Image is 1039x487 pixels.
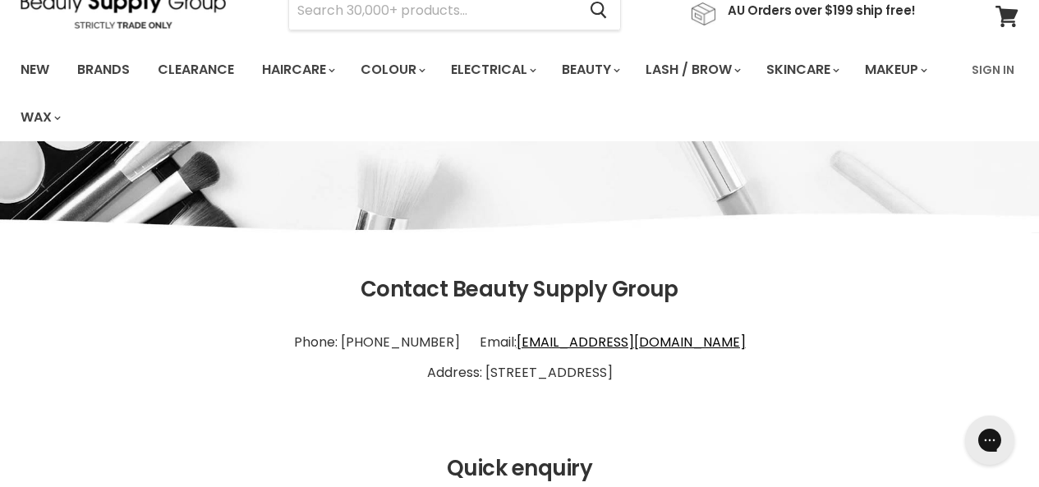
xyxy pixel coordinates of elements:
[962,53,1024,87] a: Sign In
[549,53,630,87] a: Beauty
[439,53,546,87] a: Electrical
[8,46,962,141] ul: Main menu
[754,53,849,87] a: Skincare
[8,53,62,87] a: New
[21,319,1018,395] p: Phone: [PHONE_NUMBER] Email: Address: [STREET_ADDRESS]
[8,100,71,135] a: Wax
[517,333,746,351] a: [EMAIL_ADDRESS][DOMAIN_NAME]
[957,410,1023,471] iframe: Gorgias live chat messenger
[250,53,345,87] a: Haircare
[65,53,142,87] a: Brands
[633,53,751,87] a: Lash / Brow
[853,53,937,87] a: Makeup
[21,457,1018,481] h2: Quick enquiry
[145,53,246,87] a: Clearance
[348,53,435,87] a: Colour
[21,278,1018,302] h2: Contact Beauty Supply Group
